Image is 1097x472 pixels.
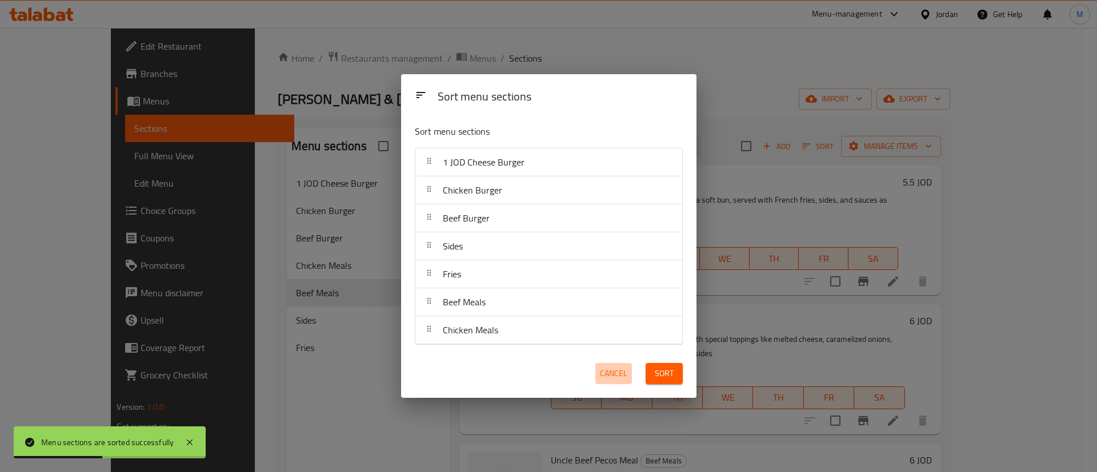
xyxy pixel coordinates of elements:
[443,181,502,199] span: Chicken Burger
[415,124,627,139] p: Sort menu sections
[443,209,490,227] span: Beef Burger
[415,288,682,316] div: Beef Meals
[415,176,682,204] div: Chicken Burger
[655,366,674,381] span: Sort
[646,363,683,384] button: Sort
[415,148,682,176] div: 1 JOD Cheese Burger
[443,237,463,255] span: Sides
[595,363,632,384] button: Cancel
[443,321,498,338] span: Chicken Meals
[433,84,687,110] div: Sort menu sections
[415,232,682,260] div: Sides
[443,293,486,310] span: Beef Meals
[415,204,682,232] div: Beef Burger
[415,260,682,288] div: Fries
[600,366,627,381] span: Cancel
[443,265,461,283] span: Fries
[415,316,682,344] div: Chicken Meals
[41,436,174,449] div: Menu sections are sorted successfully
[443,154,525,171] span: 1 JOD Cheese Burger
